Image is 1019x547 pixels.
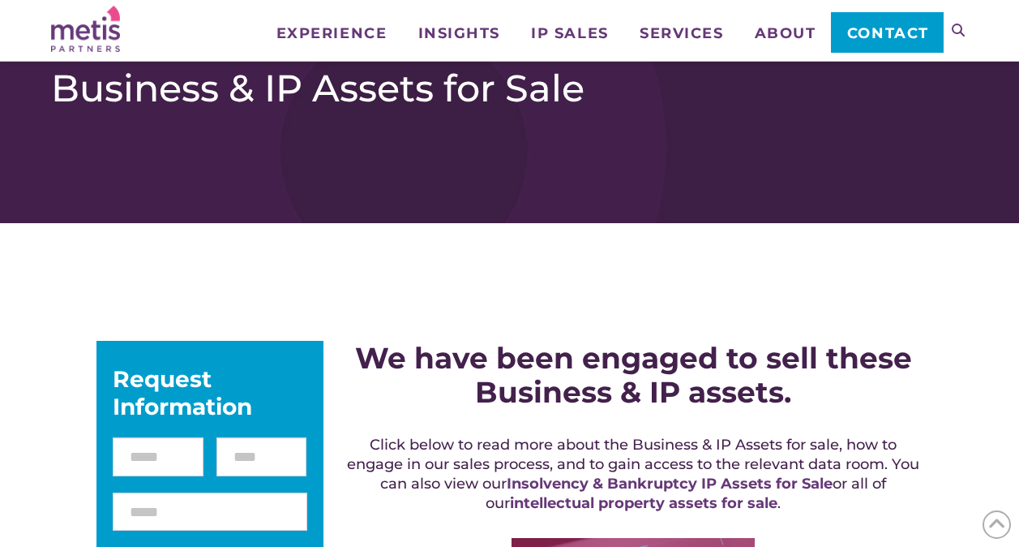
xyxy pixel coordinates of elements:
span: Services [640,26,723,41]
span: IP Sales [531,26,608,41]
a: Contact [831,12,944,53]
span: Experience [276,26,387,41]
strong: We have been engaged to sell these Business & IP assets. [355,340,912,410]
a: intellectual property assets for sale [510,494,777,512]
span: Back to Top [983,510,1011,539]
h5: Click below to read more about the Business & IP Assets for sale, how to engage in our sales proc... [345,435,922,513]
div: Request Information [113,365,307,420]
h1: Business & IP Assets for Sale [51,66,968,111]
span: Insights [418,26,500,41]
img: Metis Partners [51,6,120,52]
span: About [755,26,816,41]
a: Insolvency & Bankruptcy IP Assets for Sale [507,475,833,493]
span: Contact [847,26,929,41]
